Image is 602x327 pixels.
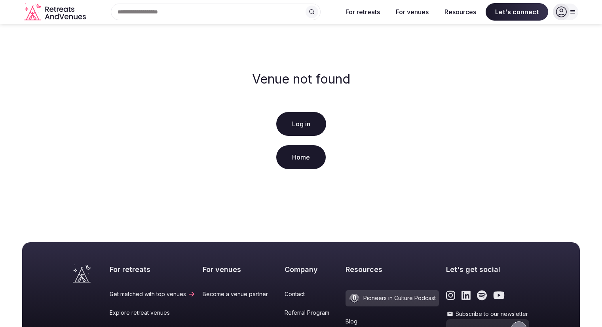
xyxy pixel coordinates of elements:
[446,290,455,300] a: Link to the retreats and venues Instagram page
[446,310,529,318] label: Subscribe to our newsletter
[276,145,326,169] a: Home
[24,3,87,21] svg: Retreats and Venues company logo
[486,3,548,21] span: Let's connect
[346,317,439,325] a: Blog
[346,290,439,306] a: Pioneers in Culture Podcast
[276,112,326,136] a: Log in
[493,290,505,300] a: Link to the retreats and venues Youtube page
[203,264,277,274] h2: For venues
[285,264,339,274] h2: Company
[346,264,439,274] h2: Resources
[339,3,386,21] button: For retreats
[477,290,487,300] a: Link to the retreats and venues Spotify page
[438,3,482,21] button: Resources
[24,3,87,21] a: Visit the homepage
[110,309,196,317] a: Explore retreat venues
[110,264,196,274] h2: For retreats
[285,309,339,317] a: Referral Program
[461,290,471,300] a: Link to the retreats and venues LinkedIn page
[110,290,196,298] a: Get matched with top venues
[73,264,91,283] a: Visit the homepage
[252,72,350,87] h2: Venue not found
[446,264,529,274] h2: Let's get social
[285,290,339,298] a: Contact
[203,290,277,298] a: Become a venue partner
[389,3,435,21] button: For venues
